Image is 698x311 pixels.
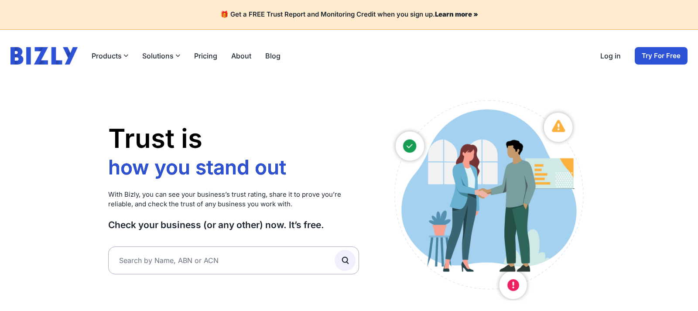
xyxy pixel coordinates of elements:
a: Learn more » [435,10,478,18]
a: About [231,51,251,61]
a: Pricing [194,51,217,61]
a: Blog [265,51,281,61]
h3: Check your business (or any other) now. It’s free. [108,219,359,231]
a: Log in [600,51,621,61]
button: Solutions [142,51,180,61]
span: Trust is [108,123,202,154]
button: Products [92,51,128,61]
h4: 🎁 Get a FREE Trust Report and Monitoring Credit when you sign up. [10,10,688,19]
p: With Bizly, you can see your business’s trust rating, share it to prove you’re reliable, and chec... [108,190,359,209]
li: who you work with [108,180,291,205]
a: Try For Free [635,47,688,65]
img: Australian small business owners illustration [385,96,590,301]
li: how you stand out [108,155,291,180]
input: Search by Name, ABN or ACN [108,246,359,274]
